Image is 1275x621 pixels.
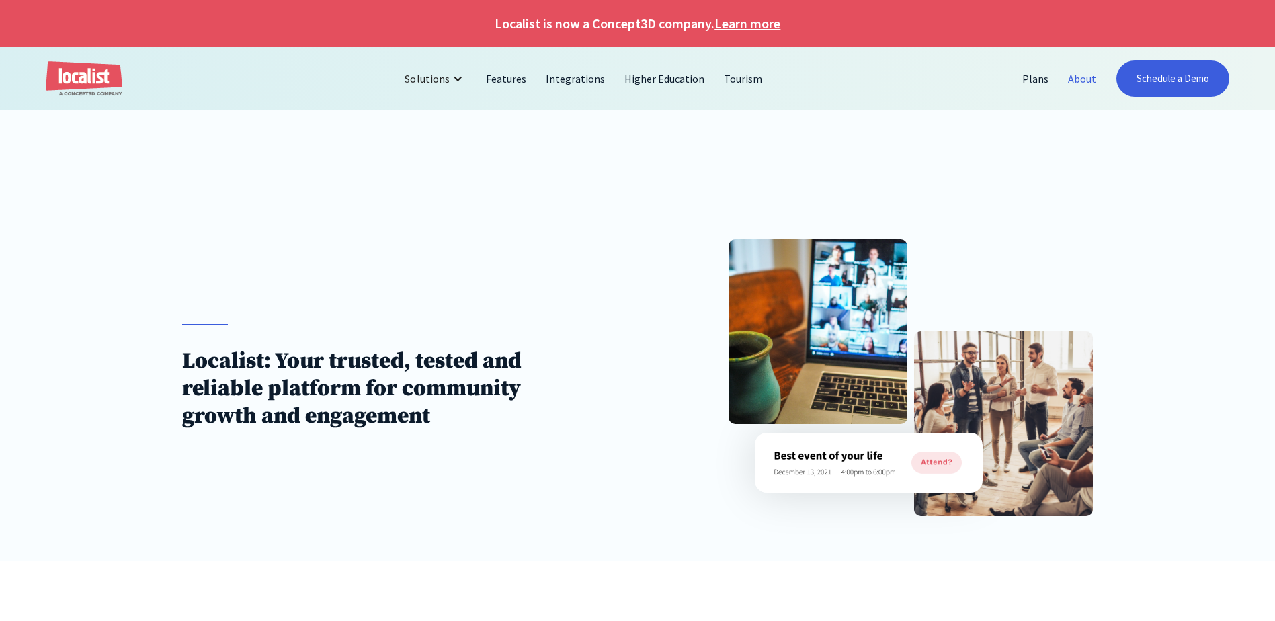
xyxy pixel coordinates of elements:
[714,13,780,34] a: Learn more
[914,331,1093,516] img: About Localist
[1013,63,1059,95] a: Plans
[729,239,907,424] img: About Localist
[714,63,772,95] a: Tourism
[1059,63,1106,95] a: About
[615,63,714,95] a: Higher Education
[536,63,615,95] a: Integrations
[46,61,122,97] a: home
[182,347,592,430] h1: Localist: Your trusted, tested and reliable platform for community growth and engagement
[477,63,536,95] a: Features
[1116,60,1229,97] a: Schedule a Demo
[395,63,476,95] div: Solutions
[755,433,983,493] img: About Localist
[405,71,449,87] div: Solutions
